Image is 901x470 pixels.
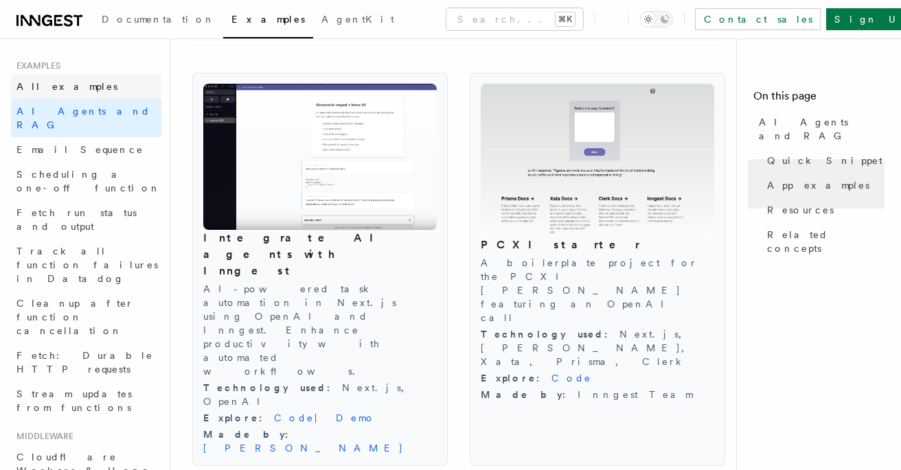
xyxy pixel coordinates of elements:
span: Fetch run status and output [16,207,137,232]
span: Technology used : [203,382,342,393]
a: AI Agents and RAG [753,110,885,148]
a: Code [274,412,315,423]
span: Email Sequence [16,144,144,155]
h4: On this page [753,88,885,110]
span: Cleanup after function cancellation [16,298,134,336]
a: Email Sequence [11,137,161,162]
a: AgentKit [313,4,402,37]
a: [PERSON_NAME] [203,443,404,454]
span: Examples [11,60,60,71]
a: Contact sales [695,8,821,30]
a: Scheduling a one-off function [11,162,161,200]
a: Quick Snippet [762,148,885,173]
div: | [203,411,437,425]
span: Technology used : [481,329,619,340]
a: Fetch run status and output [11,200,161,239]
div: Next.js, OpenAI [203,381,437,408]
span: Resources [767,203,834,217]
span: Track all function failures in Datadog [16,246,158,284]
span: Related concepts [767,228,885,255]
kbd: ⌘K [556,12,575,26]
span: Quick Snippet [767,154,882,167]
span: Made by : [481,389,578,400]
span: Made by : [203,429,300,440]
div: Next.js, [PERSON_NAME], Xata, Prisma, Clerk [481,327,714,368]
span: All examples [16,81,117,92]
a: AI Agents and RAG [11,99,161,137]
span: AI Agents and RAG [759,115,885,143]
a: Stream updates from functions [11,381,161,420]
span: Stream updates from functions [16,388,132,413]
span: Middleware [11,431,73,442]
a: Track all function failures in Datadog [11,239,161,291]
a: Related concepts [762,222,885,261]
h3: Integrate AI agents with Inngest [203,230,437,279]
div: Inngest Team [481,388,714,401]
span: Fetch: Durable HTTP requests [16,350,153,375]
span: Documentation [102,14,215,25]
button: Toggle dark mode [640,11,673,27]
span: Explore : [203,412,274,423]
a: Resources [762,198,885,222]
a: Examples [223,4,313,38]
span: Scheduling a one-off function [16,169,161,193]
img: PCXI starter [481,84,714,237]
span: Explore : [481,373,551,384]
p: A boilerplate project for the PCXI [PERSON_NAME] featuring an OpenAI call [481,256,714,325]
a: Demo [336,412,376,423]
span: AgentKit [321,14,394,25]
h3: PCXI starter [481,237,714,253]
span: AI Agents and RAG [16,106,150,130]
button: Search...⌘K [446,8,583,30]
a: App examples [762,173,885,198]
span: App examples [767,178,869,192]
a: Fetch: Durable HTTP requests [11,343,161,381]
a: Documentation [93,4,223,37]
a: All examples [11,74,161,99]
p: AI-powered task automation in Next.js using OpenAI and Inngest. Enhance productivity with automat... [203,282,437,378]
span: Examples [231,14,305,25]
img: Integrate AI agents with Inngest [203,84,437,231]
a: Cleanup after function cancellation [11,291,161,343]
a: Code [551,373,592,384]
